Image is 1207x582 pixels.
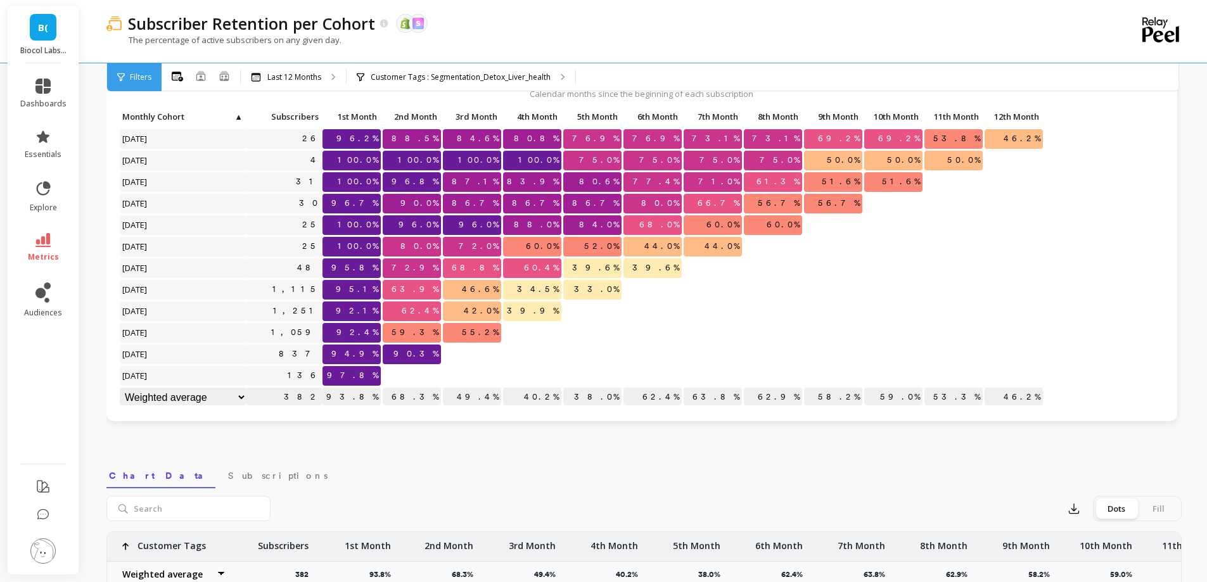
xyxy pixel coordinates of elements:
p: 63.8% [684,388,742,407]
span: [DATE] [120,323,151,342]
img: profile picture [30,538,56,564]
span: 63.9% [389,280,441,299]
span: 83.9% [504,172,561,191]
span: 75.0% [637,151,682,170]
a: 25 [300,215,323,234]
span: 60.4% [521,258,561,277]
div: Toggle SortBy [322,108,382,127]
p: 8th Month [744,108,802,125]
span: [DATE] [120,172,151,191]
span: 34.5% [514,280,561,299]
span: 50.0% [945,151,983,170]
span: 72.0% [456,237,501,256]
span: 96.7% [329,194,381,213]
p: 49.4% [534,569,563,579]
span: 73.1% [689,129,742,148]
span: Monthly Cohort [122,111,233,122]
p: 46.2% [985,388,1043,407]
span: 62.4% [399,301,441,320]
span: 100.0% [395,151,441,170]
span: 56.7% [755,194,802,213]
p: 11th Month [924,108,983,125]
span: 39.9% [504,301,561,320]
div: Dots [1095,498,1137,519]
a: 1,115 [270,280,323,299]
p: Last 12 Months [267,72,321,82]
span: 76.9% [630,129,682,148]
span: 60.0% [764,215,802,234]
p: 2nd Month [425,532,473,552]
a: 31 [293,172,323,191]
span: ▲ [233,111,243,122]
span: dashboards [20,99,67,109]
span: 5th Month [566,111,618,122]
span: 33.0% [572,280,622,299]
span: 9th Month [807,111,859,122]
p: 93.8% [323,388,381,407]
a: 136 [285,366,323,385]
p: 10th Month [1080,532,1132,552]
span: 68.8% [449,258,501,277]
p: 9th Month [804,108,862,125]
div: Toggle SortBy [563,108,623,127]
p: 58.2% [1028,569,1057,579]
p: 7th Month [838,532,885,552]
span: 59.3% [389,323,441,342]
span: 71.0% [696,172,742,191]
span: audiences [24,308,62,318]
span: 10th Month [867,111,919,122]
span: 100.0% [516,151,561,170]
span: 88.5% [389,129,441,148]
p: Calendar months since the beginning of each subscription [119,88,1165,99]
span: [DATE] [120,194,151,213]
span: 96.8% [389,172,441,191]
span: [DATE] [120,301,151,320]
span: metrics [28,252,59,262]
div: Toggle SortBy [246,108,306,127]
span: 90.0% [398,194,441,213]
p: 62.4% [623,388,682,407]
a: 837 [276,345,323,364]
span: 95.1% [333,280,381,299]
a: 30 [297,194,323,213]
p: 8th Month [920,532,968,552]
span: 76.9% [570,129,622,148]
span: [DATE] [120,151,151,170]
span: 1st Month [325,111,377,122]
span: 69.2% [876,129,923,148]
span: [DATE] [120,280,151,299]
p: 3rd Month [509,532,556,552]
span: 75.0% [577,151,622,170]
div: Toggle SortBy [442,108,502,127]
p: 7th Month [684,108,742,125]
span: 44.0% [642,237,682,256]
span: 11th Month [927,111,979,122]
span: 6th Month [626,111,678,122]
span: 100.0% [335,215,381,234]
p: Monthly Cohort [120,108,246,125]
span: 46.6% [459,280,501,299]
p: 58.2% [804,388,862,407]
span: explore [30,203,57,213]
span: 95.8% [329,258,381,277]
p: 4th Month [503,108,561,125]
p: 49.4% [443,388,501,407]
span: B( [38,20,48,35]
div: Toggle SortBy [803,108,864,127]
span: 100.0% [335,151,381,170]
span: 8th Month [746,111,798,122]
span: 97.8% [324,366,381,385]
p: 6th Month [623,108,682,125]
span: 84.0% [577,215,622,234]
span: 80.6% [577,172,622,191]
span: [DATE] [120,215,151,234]
span: 77.4% [630,172,682,191]
input: Search [106,496,271,521]
p: 38.0% [563,388,622,407]
span: 60.0% [523,237,561,256]
p: 2nd Month [383,108,441,125]
p: Subscribers [246,108,323,125]
span: 2nd Month [385,111,437,122]
span: 69.2% [815,129,862,148]
p: 40.2% [503,388,561,407]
